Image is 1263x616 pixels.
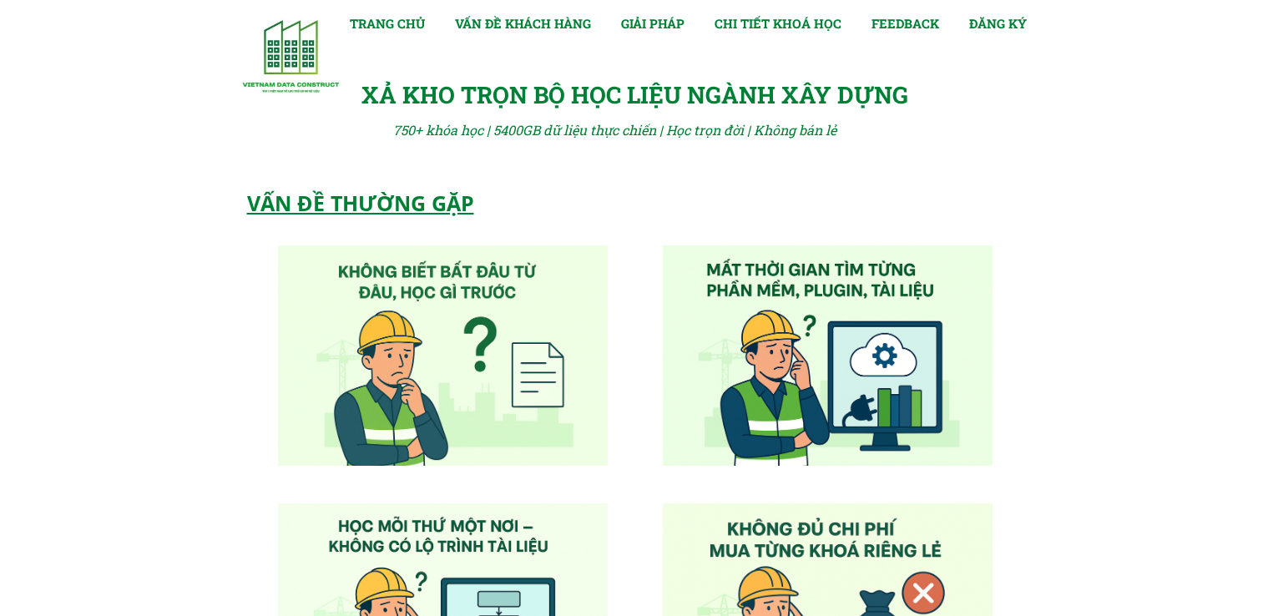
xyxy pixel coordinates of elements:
a: FEEDBACK [871,13,939,33]
a: TRANG CHỦ [350,13,425,33]
div: 750+ khóa học | 5400GB dữ liệu thực chiến | Học trọn đời | Không bán lẻ [393,119,860,141]
div: XẢ KHO TRỌN BỘ HỌC LIỆU NGÀNH XÂY DỰNG [361,77,921,114]
a: CHI TIẾT KHOÁ HỌC [715,13,841,33]
a: VẤN ĐỀ KHÁCH HÀNG [455,13,591,33]
a: ĐĂNG KÝ [969,13,1027,33]
a: GIẢI PHÁP [621,13,685,33]
div: VẤN ĐỀ THƯỜNG GẶP [247,186,639,220]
